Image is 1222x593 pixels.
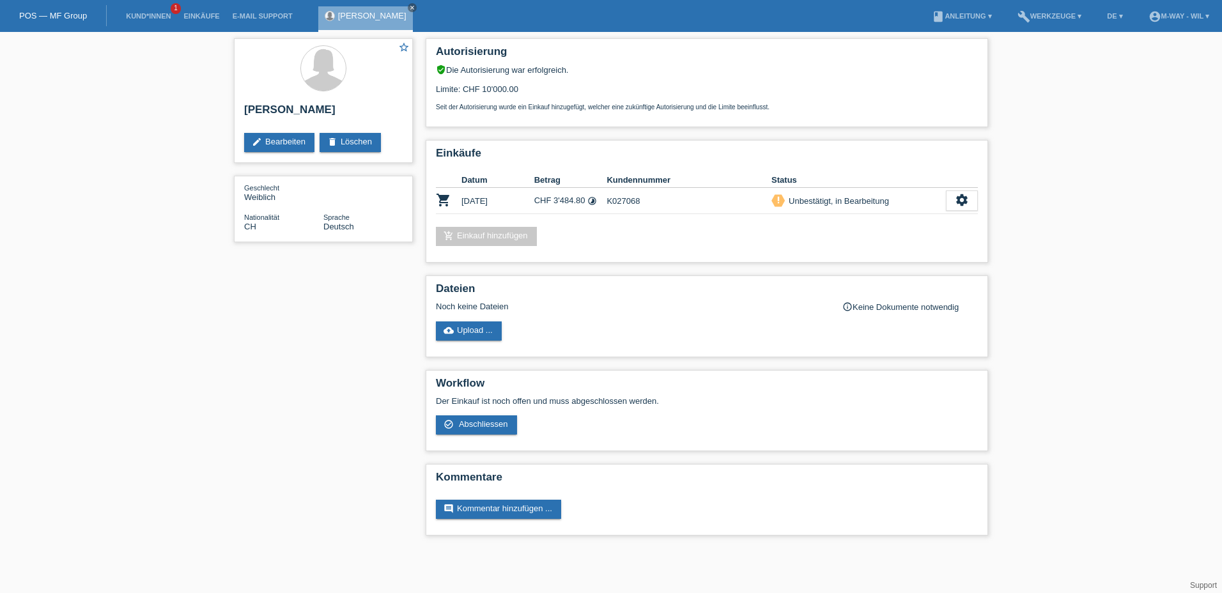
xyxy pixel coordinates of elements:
[1190,581,1217,590] a: Support
[244,184,279,192] span: Geschlecht
[1101,12,1129,20] a: DE ▾
[436,104,978,111] p: Seit der Autorisierung wurde ein Einkauf hinzugefügt, welcher eine zukünftige Autorisierung und d...
[932,10,945,23] i: book
[461,188,534,214] td: [DATE]
[771,173,946,188] th: Status
[19,11,87,20] a: POS — MF Group
[436,227,537,246] a: add_shopping_cartEinkauf hinzufügen
[444,419,454,429] i: check_circle_outline
[436,396,978,406] p: Der Einkauf ist noch offen und muss abgeschlossen werden.
[323,222,354,231] span: Deutsch
[842,302,853,312] i: info_outline
[409,4,415,11] i: close
[444,325,454,335] i: cloud_upload
[459,419,508,429] span: Abschliessen
[1142,12,1216,20] a: account_circlem-way - Wil ▾
[171,3,181,14] span: 1
[607,173,771,188] th: Kundennummer
[244,133,314,152] a: editBearbeiten
[436,471,978,490] h2: Kommentare
[955,193,969,207] i: settings
[925,12,998,20] a: bookAnleitung ▾
[774,196,783,204] i: priority_high
[785,194,889,208] div: Unbestätigt, in Bearbeitung
[408,3,417,12] a: close
[436,415,517,435] a: check_circle_outline Abschliessen
[1149,10,1161,23] i: account_circle
[436,500,561,519] a: commentKommentar hinzufügen ...
[320,133,381,152] a: deleteLöschen
[1011,12,1088,20] a: buildWerkzeuge ▾
[534,188,607,214] td: CHF 3'484.80
[398,42,410,53] i: star_border
[244,213,279,221] span: Nationalität
[244,222,256,231] span: Schweiz
[338,11,406,20] a: [PERSON_NAME]
[252,137,262,147] i: edit
[534,173,607,188] th: Betrag
[436,302,826,311] div: Noch keine Dateien
[436,65,978,75] div: Die Autorisierung war erfolgreich.
[398,42,410,55] a: star_border
[587,196,597,206] i: 6 Raten
[436,282,978,302] h2: Dateien
[436,377,978,396] h2: Workflow
[842,302,978,312] div: Keine Dokumente notwendig
[436,65,446,75] i: verified_user
[436,192,451,208] i: POSP00026062
[244,104,403,123] h2: [PERSON_NAME]
[436,321,502,341] a: cloud_uploadUpload ...
[461,173,534,188] th: Datum
[436,75,978,111] div: Limite: CHF 10'000.00
[327,137,337,147] i: delete
[120,12,177,20] a: Kund*innen
[323,213,350,221] span: Sprache
[607,188,771,214] td: K027068
[444,231,454,241] i: add_shopping_cart
[436,45,978,65] h2: Autorisierung
[436,147,978,166] h2: Einkäufe
[226,12,299,20] a: E-Mail Support
[244,183,323,202] div: Weiblich
[444,504,454,514] i: comment
[1017,10,1030,23] i: build
[177,12,226,20] a: Einkäufe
